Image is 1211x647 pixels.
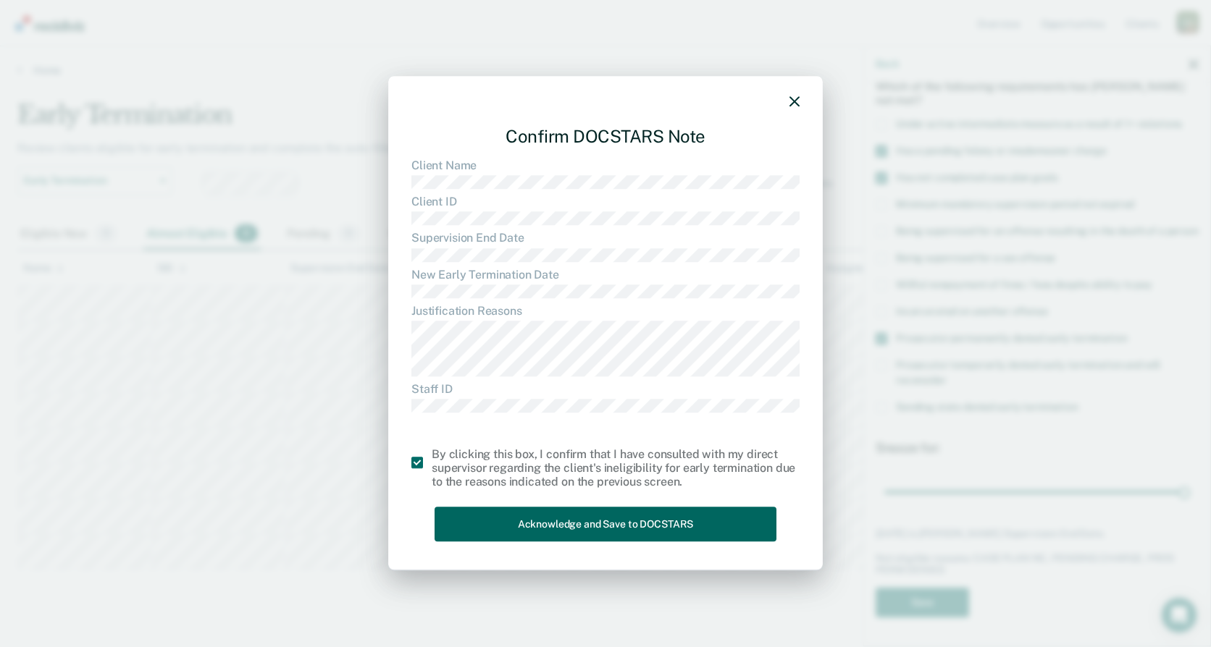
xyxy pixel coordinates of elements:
dt: New Early Termination Date [411,268,800,282]
div: Confirm DOCSTARS Note [411,114,800,158]
div: By clicking this box, I confirm that I have consulted with my direct supervisor regarding the cli... [432,447,800,489]
dt: Justification Reasons [411,304,800,318]
dt: Client ID [411,195,800,208]
dt: Supervision End Date [411,232,800,245]
dt: Staff ID [411,382,800,396]
button: Acknowledge and Save to DOCSTARS [435,507,776,542]
dt: Client Name [411,158,800,172]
